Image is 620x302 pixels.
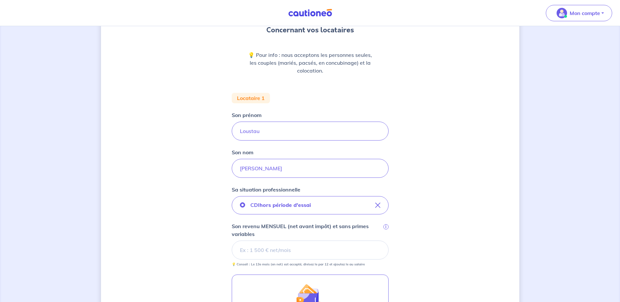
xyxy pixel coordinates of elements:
strong: hors période d'essai [260,202,311,208]
p: 💡 Conseil : Le 13e mois (en net) est accepté, divisez le par 12 et ajoutez le au salaire [232,262,365,267]
p: Son revenu MENSUEL (net avant impôt) et sans primes variables [232,222,382,238]
p: Mon compte [570,9,600,17]
input: Doe [232,159,389,178]
button: CDIhors période d'essai [232,196,389,214]
button: illu_account_valid_menu.svgMon compte [546,5,612,21]
p: Sa situation professionnelle [232,186,300,193]
p: Son nom [232,148,253,156]
div: Locataire 1 [232,93,270,103]
p: Son prénom [232,111,261,119]
input: Ex : 1 500 € net/mois [232,241,389,260]
p: 💡 Pour info : nous acceptons les personnes seules, les couples (mariés, pacsés, en concubinage) e... [247,51,373,75]
img: illu_account_valid_menu.svg [557,8,567,18]
input: John [232,122,389,141]
p: CDI [250,201,311,209]
span: i [383,224,389,229]
h3: Concernant vos locataires [266,25,354,35]
img: Cautioneo [286,9,335,17]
